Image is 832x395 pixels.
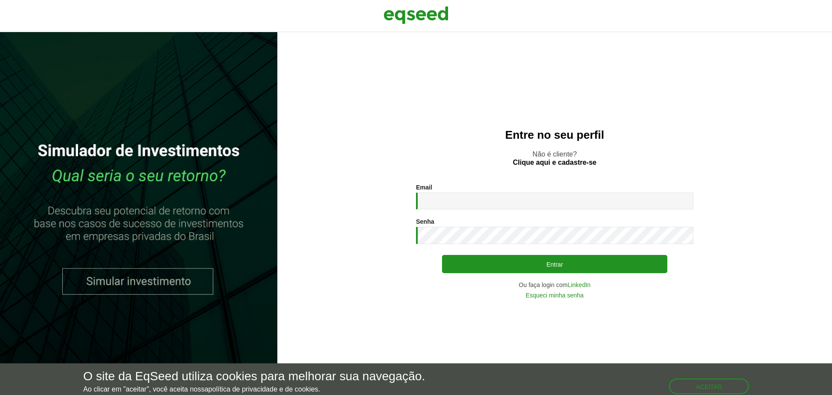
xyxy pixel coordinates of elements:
h2: Entre no seu perfil [295,129,815,141]
label: Senha [416,219,434,225]
a: Clique aqui e cadastre-se [513,159,597,166]
label: Email [416,184,432,190]
p: Não é cliente? [295,150,815,166]
button: Aceitar [669,379,749,394]
p: Ao clicar em "aceitar", você aceita nossa . [83,385,425,393]
a: LinkedIn [568,282,591,288]
div: Ou faça login com [416,282,693,288]
button: Entrar [442,255,667,273]
a: política de privacidade e de cookies [208,386,318,393]
img: EqSeed Logo [383,4,448,26]
h5: O site da EqSeed utiliza cookies para melhorar sua navegação. [83,370,425,383]
a: Esqueci minha senha [526,292,584,298]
